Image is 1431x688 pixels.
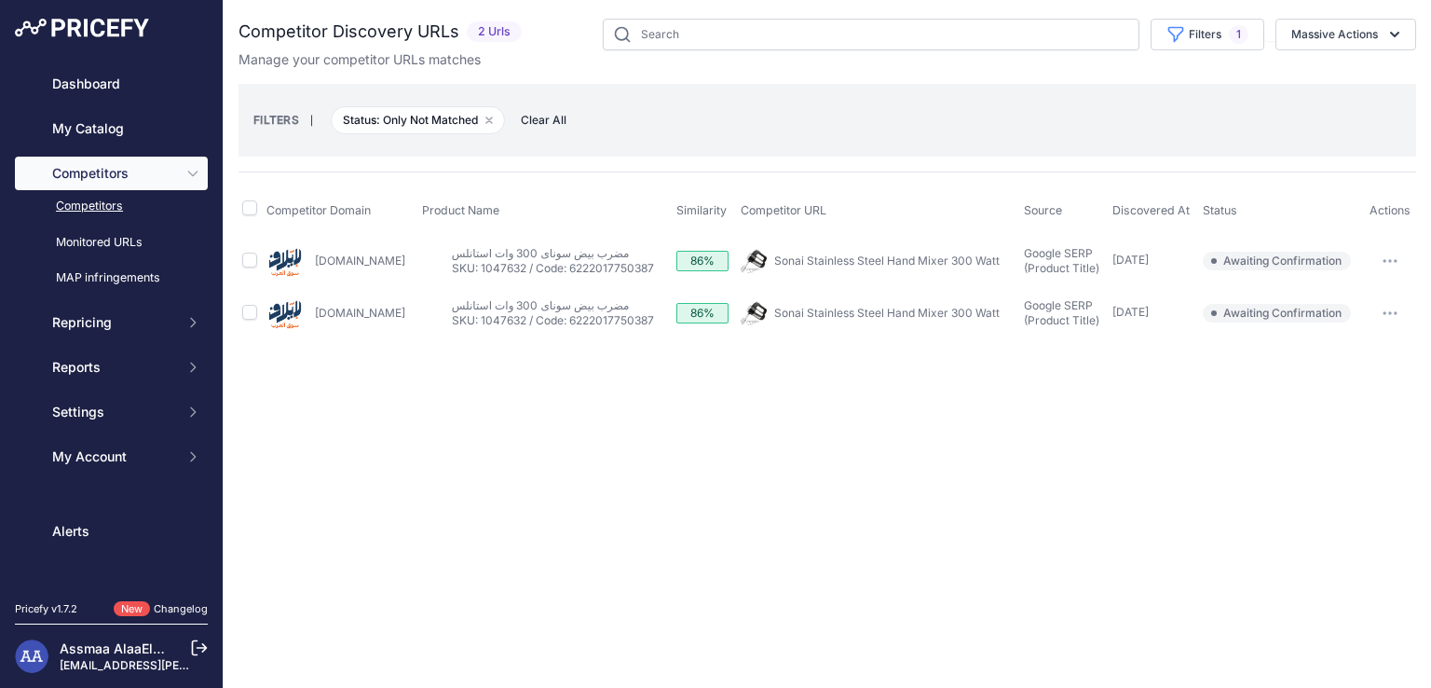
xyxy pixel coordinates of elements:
span: Actions [1370,203,1411,217]
button: Settings [15,395,208,429]
a: Alerts [15,515,208,548]
span: New [114,601,150,617]
a: [EMAIL_ADDRESS][PERSON_NAME][DOMAIN_NAME] [60,658,347,672]
a: Sonai Stainless Steel Hand Mixer 300 Watt [774,254,1000,268]
small: | [299,115,324,126]
a: مضرب بيض سوناى 300 وات استانلس [452,298,630,312]
nav: Sidebar [15,67,208,619]
a: SKU: 1047632 / Code: 6222017750387 [452,261,654,275]
p: Manage your competitor URLs matches [238,50,481,69]
div: 86% [676,303,729,323]
a: Changelog [154,602,208,615]
h2: Competitor Discovery URLs [238,19,459,45]
span: 1 [1229,25,1248,44]
span: [DATE] [1112,305,1149,319]
button: Reports [15,351,208,384]
span: Competitors [52,164,174,183]
span: My Account [52,447,174,466]
button: My Account [15,440,208,474]
button: Competitors [15,157,208,190]
a: Suggest a feature [15,585,208,619]
span: Repricing [52,313,174,332]
span: Reports [52,358,174,377]
span: Competitor URL [741,203,826,217]
span: [DATE] [1112,253,1149,267]
span: Awaiting Confirmation [1203,252,1351,270]
span: Awaiting Confirmation [1203,304,1351,323]
input: Search [603,19,1139,50]
a: My Catalog [15,112,208,145]
span: 2 Urls [467,21,522,43]
span: Product Name [422,203,499,217]
a: Dashboard [15,67,208,101]
a: [DOMAIN_NAME] [315,306,405,320]
span: Google SERP (Product Title) [1024,246,1099,275]
a: Monitored URLs [15,227,208,259]
span: Status [1203,203,1237,217]
a: Assmaa AlaaEldin [60,640,172,656]
span: Status: Only Not Matched [331,106,505,134]
span: Discovered At [1112,203,1190,217]
img: Pricefy Logo [15,19,149,37]
a: مضرب بيض سوناى 300 وات استانلس [452,246,630,260]
a: MAP infringements [15,262,208,295]
a: Sonai Stainless Steel Hand Mixer 300 Watt [774,306,1000,320]
div: Pricefy v1.7.2 [15,601,77,617]
button: Repricing [15,306,208,339]
span: Settings [52,403,174,421]
a: SKU: 1047632 / Code: 6222017750387 [452,313,654,327]
a: [DOMAIN_NAME] [315,254,405,268]
small: FILTERS [253,113,299,127]
div: 86% [676,251,729,271]
span: Competitor Domain [266,203,371,217]
span: Google SERP (Product Title) [1024,298,1099,327]
button: Filters1 [1151,19,1264,50]
button: Massive Actions [1275,19,1416,50]
a: Competitors [15,190,208,223]
span: Similarity [676,203,727,217]
span: Source [1024,203,1062,217]
button: Clear All [511,111,576,130]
